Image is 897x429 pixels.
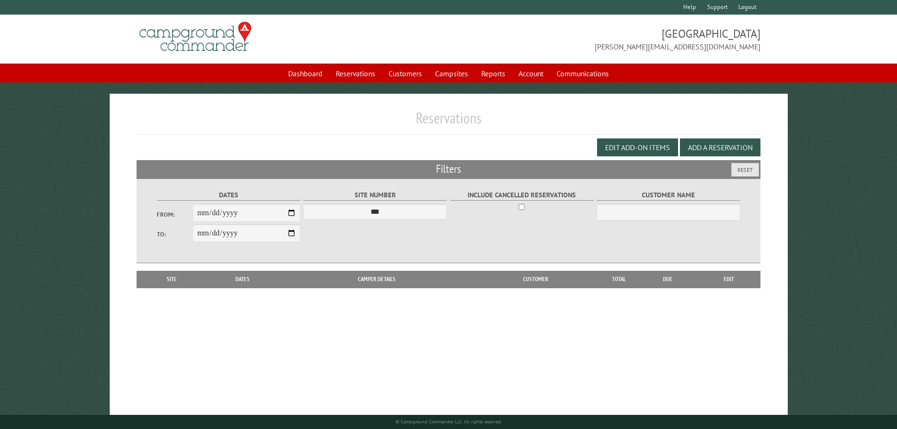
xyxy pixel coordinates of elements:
small: © Campground Commander LLC. All rights reserved. [396,419,502,425]
th: Total [600,271,638,288]
button: Reset [731,163,759,177]
span: [GEOGRAPHIC_DATA] [PERSON_NAME][EMAIL_ADDRESS][DOMAIN_NAME] [449,26,761,52]
a: Reservations [330,65,381,82]
img: Campground Commander [137,18,254,55]
a: Communications [551,65,614,82]
a: Campsites [429,65,474,82]
th: Due [638,271,697,288]
label: To: [157,230,193,239]
button: Edit Add-on Items [597,138,678,156]
th: Site [141,271,202,288]
label: Site Number [303,190,447,201]
label: Include Cancelled Reservations [450,190,594,201]
label: Customer Name [597,190,740,201]
h1: Reservations [137,109,761,135]
h2: Filters [137,160,761,178]
label: From: [157,210,193,219]
th: Dates [202,271,283,288]
a: Dashboard [283,65,328,82]
button: Add a Reservation [680,138,760,156]
th: Camper Details [283,271,470,288]
label: Dates [157,190,300,201]
a: Account [513,65,549,82]
th: Customer [470,271,600,288]
a: Customers [383,65,428,82]
th: Edit [697,271,761,288]
a: Reports [476,65,511,82]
